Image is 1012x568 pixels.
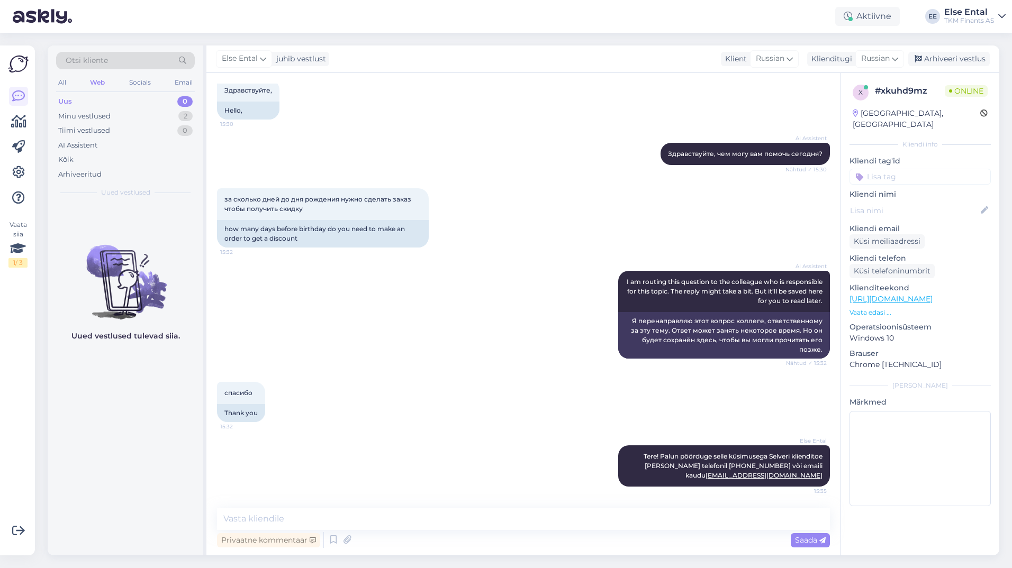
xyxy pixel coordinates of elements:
[850,189,991,200] p: Kliendi nimi
[58,111,111,122] div: Minu vestlused
[850,294,933,304] a: [URL][DOMAIN_NAME]
[850,359,991,370] p: Chrome [TECHNICAL_ID]
[861,53,890,65] span: Russian
[217,220,429,248] div: how many days before birthday do you need to make an order to get a discount
[217,102,279,120] div: Hello,
[807,53,852,65] div: Klienditugi
[217,533,320,547] div: Privaatne kommentaar
[787,437,827,445] span: Else Ental
[721,53,747,65] div: Klient
[66,55,108,66] span: Otsi kliente
[8,220,28,268] div: Vaata siia
[925,9,940,24] div: EE
[224,389,252,397] span: спасибо
[835,7,900,26] div: Aktiivne
[272,53,326,65] div: juhib vestlust
[173,76,195,89] div: Email
[178,111,193,122] div: 2
[756,53,784,65] span: Russian
[224,86,272,94] span: Здравствуйте,
[224,195,413,213] span: за сколько дней до дня рождения нужно сделать заказ чтобы получить скидку
[850,264,935,278] div: Küsi telefoninumbrit
[58,96,72,107] div: Uus
[101,188,150,197] span: Uued vestlused
[944,8,994,16] div: Else Ental
[127,76,153,89] div: Socials
[945,85,988,97] span: Online
[618,312,830,359] div: Я перенаправляю этот вопрос коллеге, ответственному за эту тему. Ответ может занять некоторое вре...
[875,85,945,97] div: # xkuhd9mz
[48,226,203,321] img: No chats
[850,333,991,344] p: Windows 10
[944,8,1006,25] a: Else EntalTKM Finants AS
[850,282,991,294] p: Klienditeekond
[56,76,68,89] div: All
[220,120,260,128] span: 15:30
[88,76,107,89] div: Web
[850,155,991,167] p: Kliendi tag'id
[850,169,991,185] input: Lisa tag
[220,423,260,430] span: 15:32
[787,262,827,270] span: AI Assistent
[850,381,991,390] div: [PERSON_NAME]
[58,140,97,151] div: AI Assistent
[8,54,29,74] img: Askly Logo
[177,125,193,136] div: 0
[850,308,991,317] p: Vaata edasi ...
[850,223,991,234] p: Kliendi email
[58,169,102,180] div: Arhiveeritud
[787,134,827,142] span: AI Assistent
[706,471,823,479] a: [EMAIL_ADDRESS][DOMAIN_NAME]
[850,348,991,359] p: Brauser
[850,397,991,408] p: Märkmed
[944,16,994,25] div: TKM Finants AS
[850,322,991,333] p: Operatsioonisüsteem
[795,535,826,545] span: Saada
[850,253,991,264] p: Kliendi telefon
[627,278,824,305] span: I am routing this question to the colleague who is responsible for this topic. The reply might ta...
[58,125,110,136] div: Tiimi vestlused
[850,205,979,216] input: Lisa nimi
[668,150,823,158] span: Здравствуйте, чем могу вам помочь сегодня?
[786,359,827,367] span: Nähtud ✓ 15:32
[177,96,193,107] div: 0
[71,331,180,342] p: Uued vestlused tulevad siia.
[785,166,827,173] span: Nähtud ✓ 15:30
[58,154,74,165] div: Kõik
[8,258,28,268] div: 1 / 3
[787,487,827,495] span: 15:35
[644,452,824,479] span: Tere! Palun pöörduge selle küsimusega Selveri klienditoe [PERSON_NAME] telefonil [PHONE_NUMBER] v...
[217,404,265,422] div: Thank you
[908,52,990,66] div: Arhiveeri vestlus
[220,248,260,256] span: 15:32
[859,88,863,96] span: x
[853,108,980,130] div: [GEOGRAPHIC_DATA], [GEOGRAPHIC_DATA]
[850,140,991,149] div: Kliendi info
[850,234,925,249] div: Küsi meiliaadressi
[222,53,258,65] span: Else Ental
